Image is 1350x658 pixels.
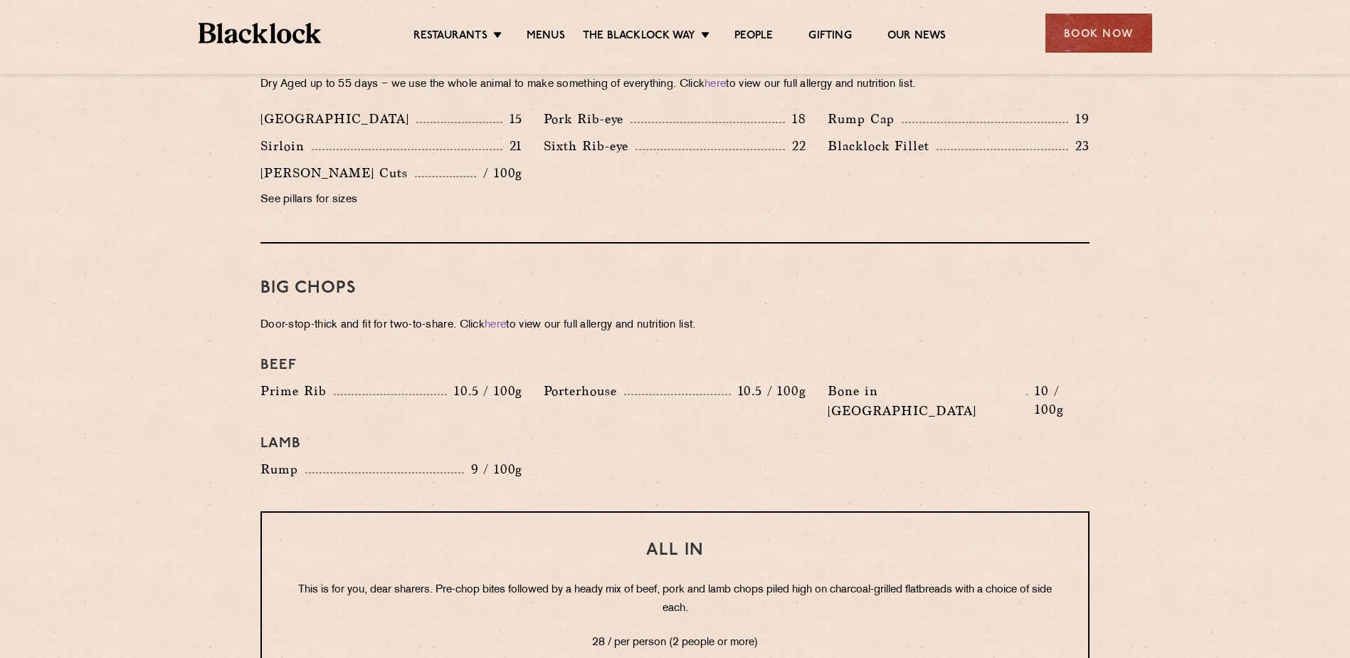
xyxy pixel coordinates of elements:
[544,381,624,401] p: Porterhouse
[290,634,1060,652] p: 28 / per person (2 people or more)
[828,381,1027,421] p: Bone in [GEOGRAPHIC_DATA]
[260,279,1090,298] h3: Big Chops
[199,23,322,43] img: BL_Textured_Logo-footer-cropped.svg
[485,320,506,330] a: here
[785,137,806,155] p: 22
[828,136,937,156] p: Blacklock Fillet
[476,164,522,182] p: / 100g
[260,75,1090,95] p: Dry Aged up to 55 days − we use the whole animal to make something of everything. Click to view o...
[828,109,902,129] p: Rump Cap
[260,190,522,210] p: See pillars for sizes
[544,136,636,156] p: Sixth Rib-eye
[260,435,1090,452] h4: Lamb
[464,460,523,479] p: 9 / 100g
[1068,137,1090,155] p: 23
[260,136,312,156] p: Sirloin
[260,163,415,183] p: [PERSON_NAME] Cuts
[1028,382,1090,419] p: 10 / 100g
[887,29,946,45] a: Our News
[1045,14,1152,53] div: Book Now
[413,29,487,45] a: Restaurants
[260,381,334,401] p: Prime Rib
[260,315,1090,335] p: Door-stop-thick and fit for two-to-share. Click to view our full allergy and nutrition list.
[502,110,523,128] p: 15
[734,29,773,45] a: People
[544,109,631,129] p: Pork Rib-eye
[527,29,565,45] a: Menus
[1068,110,1090,128] p: 19
[260,357,1090,374] h4: Beef
[785,110,806,128] p: 18
[705,79,726,90] a: here
[290,541,1060,560] h3: All In
[447,382,522,400] p: 10.5 / 100g
[731,382,806,400] p: 10.5 / 100g
[260,459,305,479] p: Rump
[502,137,523,155] p: 21
[260,109,416,129] p: [GEOGRAPHIC_DATA]
[583,29,695,45] a: The Blacklock Way
[808,29,851,45] a: Gifting
[290,581,1060,618] p: This is for you, dear sharers. Pre-chop bites followed by a heady mix of beef, pork and lamb chop...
